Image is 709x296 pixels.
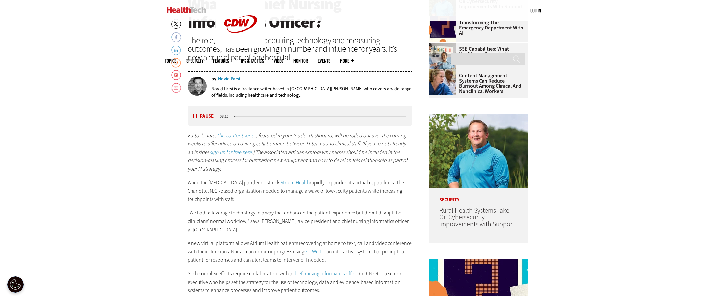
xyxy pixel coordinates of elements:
p: Security [429,188,528,202]
img: Home [167,7,206,13]
div: duration [219,113,233,119]
span: Topics [165,58,176,63]
button: Pause [193,114,214,119]
a: This content series [216,132,256,139]
img: Novid Parsi [188,77,207,96]
a: Rural Health Systems Take On Cybersecurity Improvements with Support [439,206,514,229]
a: Content Management Systems Can Reduce Burnout Among Clinical and Nonclinical Workers [429,73,524,94]
span: More [340,58,354,63]
a: sign up for free here [210,149,252,156]
img: nurses talk in front of desktop computer [429,69,456,95]
em: Editor’s note: , featured in your Insider dashboard, will be rolled out over the coming weeks to ... [188,132,407,172]
div: Cookie Settings [7,276,24,293]
a: Events [318,58,330,63]
span: by [211,77,216,81]
a: Log in [530,8,541,13]
p: When the [MEDICAL_DATA] pandemic struck, rapidly expanded its virtual capabilities. The Charlotte... [188,178,412,204]
a: Video [274,58,283,63]
div: media player [188,106,412,126]
a: CDW [216,43,265,50]
p: A new virtual platform allows Atrium Health patients recovering at home to text, call and videoco... [188,239,412,264]
a: Features [213,58,229,63]
span: Specialty [186,58,203,63]
a: MonITor [293,58,308,63]
a: nurses talk in front of desktop computer [429,69,459,74]
a: chief nursing informatics officer [292,270,359,277]
p: Such complex efforts require collaboration with a (or CNIO) — a senior executive who helps set th... [188,269,412,295]
img: Jim Roeder [429,114,528,188]
p: “We had to leverage technology in a way that enhanced the patient experience but didn’t disrupt t... [188,209,412,234]
div: User menu [530,7,541,14]
button: Open Preferences [7,276,24,293]
a: Tips & Tactics [239,58,264,63]
a: Atrium Health [281,179,310,186]
p: Novid Parsi is a freelance writer based in [GEOGRAPHIC_DATA][PERSON_NAME] who covers a wide range... [211,86,412,98]
img: Doctor speaking with patient [429,43,456,69]
a: Novid Parsi [218,77,240,81]
a: GetWell [304,248,321,255]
